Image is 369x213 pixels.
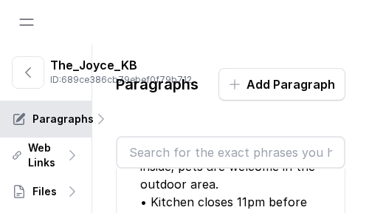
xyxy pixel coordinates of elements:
[28,141,65,170] p: Web Links
[218,68,345,101] button: Add Paragraph
[116,74,199,95] p: Paragraphs
[50,74,192,86] p: ID: 689ce386cb79ebef0f79b712
[117,138,344,167] input: Search for the exact phrases you have in your documents
[32,184,57,199] p: Files
[32,112,94,126] p: Paragraphs
[50,56,192,74] p: The_Joyce_KB
[12,7,41,37] button: Open navigation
